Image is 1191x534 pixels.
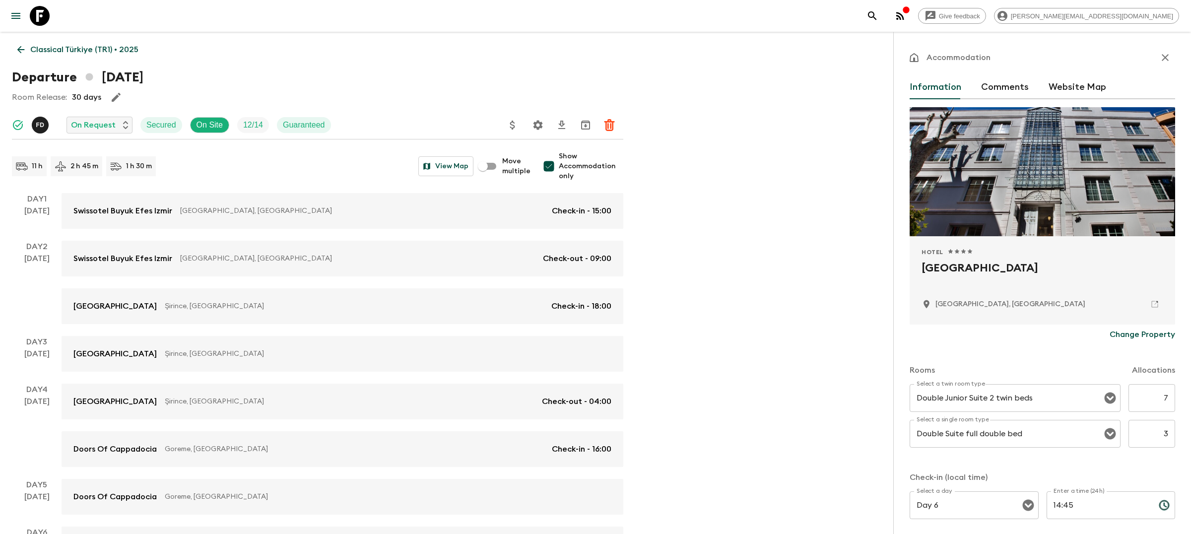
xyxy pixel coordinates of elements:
[917,487,952,495] label: Select a day
[71,119,116,131] p: On Request
[552,115,572,135] button: Download CSV
[1154,495,1174,515] button: Choose time, selected time is 2:45 PM
[165,301,543,311] p: Şirince, [GEOGRAPHIC_DATA]
[283,119,325,131] p: Guaranteed
[910,75,961,99] button: Information
[12,241,62,253] p: Day 2
[73,300,157,312] p: [GEOGRAPHIC_DATA]
[552,443,611,455] p: Check-in - 16:00
[32,161,43,171] p: 11 h
[30,44,138,56] p: Classical Türkiye (TR1) • 2025
[935,299,1085,309] p: Istanbul, Turkey
[146,119,176,131] p: Secured
[922,248,943,256] span: Hotel
[933,12,986,20] span: Give feedback
[994,8,1179,24] div: [PERSON_NAME][EMAIL_ADDRESS][DOMAIN_NAME]
[502,156,531,176] span: Move multiple
[981,75,1029,99] button: Comments
[190,117,229,133] div: On Site
[62,193,623,229] a: Swissotel Buyuk Efes Izmir[GEOGRAPHIC_DATA], [GEOGRAPHIC_DATA]Check-in - 15:00
[126,161,152,171] p: 1 h 30 m
[418,156,473,176] button: View Map
[72,91,101,103] p: 30 days
[1132,364,1175,376] p: Allocations
[73,491,157,503] p: Doors Of Cappadocia
[12,384,62,396] p: Day 4
[559,151,623,181] span: Show Accommodation only
[237,117,269,133] div: Trip Fill
[1005,12,1179,20] span: [PERSON_NAME][EMAIL_ADDRESS][DOMAIN_NAME]
[599,115,619,135] button: Delete
[12,40,144,60] a: Classical Türkiye (TR1) • 2025
[12,193,62,205] p: Day 1
[910,107,1175,236] div: Photo of Fer Hotel
[1054,487,1105,495] label: Enter a time (24h)
[910,364,935,376] p: Rooms
[62,336,623,372] a: [GEOGRAPHIC_DATA]Şirince, [GEOGRAPHIC_DATA]
[1021,498,1035,512] button: Open
[36,121,44,129] p: F D
[73,253,172,265] p: Swissotel Buyuk Efes Izmir
[528,115,548,135] button: Settings
[180,254,535,264] p: [GEOGRAPHIC_DATA], [GEOGRAPHIC_DATA]
[862,6,882,26] button: search adventures
[24,205,50,229] div: [DATE]
[73,205,172,217] p: Swissotel Buyuk Efes Izmir
[542,396,611,407] p: Check-out - 04:00
[70,161,98,171] p: 2 h 45 m
[73,443,157,455] p: Doors Of Cappadocia
[1049,75,1106,99] button: Website Map
[62,288,623,324] a: [GEOGRAPHIC_DATA]Şirince, [GEOGRAPHIC_DATA]Check-in - 18:00
[24,396,50,467] div: [DATE]
[32,120,51,128] span: Fatih Develi
[165,397,534,406] p: Şirince, [GEOGRAPHIC_DATA]
[62,384,623,419] a: [GEOGRAPHIC_DATA]Şirince, [GEOGRAPHIC_DATA]Check-out - 04:00
[165,444,544,454] p: Goreme, [GEOGRAPHIC_DATA]
[62,241,623,276] a: Swissotel Buyuk Efes Izmir[GEOGRAPHIC_DATA], [GEOGRAPHIC_DATA]Check-out - 09:00
[62,479,623,515] a: Doors Of CappadociaGoreme, [GEOGRAPHIC_DATA]
[12,91,67,103] p: Room Release:
[24,253,50,324] div: [DATE]
[24,491,50,515] div: [DATE]
[197,119,223,131] p: On Site
[12,67,143,87] h1: Departure [DATE]
[73,348,157,360] p: [GEOGRAPHIC_DATA]
[576,115,595,135] button: Archive (Completed, Cancelled or Unsynced Departures only)
[551,300,611,312] p: Check-in - 18:00
[24,348,50,372] div: [DATE]
[165,492,603,502] p: Goreme, [GEOGRAPHIC_DATA]
[6,6,26,26] button: menu
[62,431,623,467] a: Doors Of CappadociaGoreme, [GEOGRAPHIC_DATA]Check-in - 16:00
[1047,491,1151,519] input: hh:mm
[910,471,1175,483] p: Check-in (local time)
[552,205,611,217] p: Check-in - 15:00
[243,119,263,131] p: 12 / 14
[140,117,182,133] div: Secured
[12,479,62,491] p: Day 5
[926,52,991,64] p: Accommodation
[922,260,1163,292] h2: [GEOGRAPHIC_DATA]
[917,380,985,388] label: Select a twin room type
[1110,329,1175,340] p: Change Property
[165,349,603,359] p: Şirince, [GEOGRAPHIC_DATA]
[32,117,51,133] button: FD
[12,119,24,131] svg: Synced Successfully
[917,415,989,424] label: Select a single room type
[1110,325,1175,344] button: Change Property
[1103,427,1117,441] button: Open
[543,253,611,265] p: Check-out - 09:00
[1103,391,1117,405] button: Open
[503,115,523,135] button: Update Price, Early Bird Discount and Costs
[180,206,544,216] p: [GEOGRAPHIC_DATA], [GEOGRAPHIC_DATA]
[73,396,157,407] p: [GEOGRAPHIC_DATA]
[12,336,62,348] p: Day 3
[918,8,986,24] a: Give feedback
